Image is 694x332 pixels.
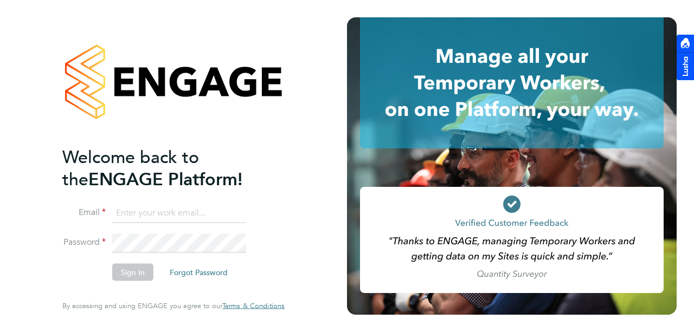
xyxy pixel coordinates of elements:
h2: ENGAGE Platform! [62,146,274,190]
input: Enter your work email... [112,203,246,223]
span: Welcome back to the [62,146,199,190]
button: Sign In [112,264,153,281]
label: Password [62,237,106,248]
label: Email [62,206,106,218]
span: Terms & Conditions [222,301,285,310]
span: By accessing and using ENGAGE you agree to our [62,301,285,310]
a: Terms & Conditions [222,302,285,310]
button: Forgot Password [161,264,236,281]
